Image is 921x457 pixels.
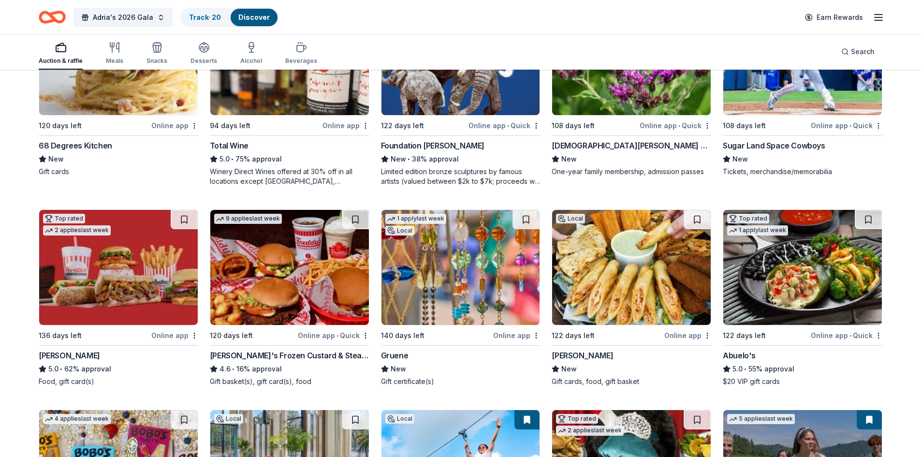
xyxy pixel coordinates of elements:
[336,332,338,339] span: •
[381,153,541,165] div: 38% approval
[210,209,369,386] a: Image for Freddy's Frozen Custard & Steakburgers9 applieslast week120 days leftOnline app•Quick[P...
[732,363,743,375] span: 5.0
[849,332,851,339] span: •
[210,363,369,375] div: 16% approval
[210,167,369,186] div: Winery Direct Wines offered at 30% off in all locations except [GEOGRAPHIC_DATA], [GEOGRAPHIC_DAT...
[723,140,825,151] div: Sugar Land Space Cowboys
[727,414,795,424] div: 5 applies last week
[39,363,198,375] div: 62% approval
[493,329,540,341] div: Online app
[219,363,231,375] span: 4.6
[210,210,369,325] img: Image for Freddy's Frozen Custard & Steakburgers
[39,6,66,29] a: Home
[664,329,711,341] div: Online app
[48,153,64,165] span: New
[552,120,595,132] div: 108 days left
[640,119,711,132] div: Online app Quick
[561,153,577,165] span: New
[552,140,711,151] div: [DEMOGRAPHIC_DATA][PERSON_NAME] Wildflower Center
[39,120,82,132] div: 120 days left
[732,153,748,165] span: New
[214,414,243,424] div: Local
[552,210,711,325] img: Image for Jimmy Changas
[381,120,424,132] div: 122 days left
[408,155,410,163] span: •
[43,414,111,424] div: 4 applies last week
[723,210,882,325] img: Image for Abuelo's
[210,120,250,132] div: 94 days left
[39,210,198,325] img: Image for Portillo's
[190,57,217,65] div: Desserts
[723,350,756,361] div: Abuelo's
[552,330,595,341] div: 122 days left
[391,363,406,375] span: New
[723,120,766,132] div: 108 days left
[39,57,83,65] div: Auction & raffle
[723,167,882,177] div: Tickets, merchandise/memorabilia
[73,8,173,27] button: Adria's 2026 Gala
[39,350,100,361] div: [PERSON_NAME]
[39,330,82,341] div: 136 days left
[851,46,875,58] span: Search
[833,42,882,61] button: Search
[678,122,680,130] span: •
[93,12,153,23] span: Adria's 2026 Gala
[285,57,317,65] div: Beverages
[151,329,198,341] div: Online app
[552,350,613,361] div: [PERSON_NAME]
[507,122,509,130] span: •
[745,365,747,373] span: •
[189,13,221,21] a: Track· 20
[43,225,111,236] div: 2 applies last week
[381,377,541,386] div: Gift certificate(s)
[385,214,446,224] div: 1 apply last week
[240,38,262,70] button: Alcohol
[556,426,624,436] div: 2 applies last week
[210,140,249,151] div: Total Wine
[849,122,851,130] span: •
[381,167,541,186] div: Limited edition bronze sculptures by famous artists (valued between $2k to $7k; proceeds will spl...
[232,365,234,373] span: •
[151,119,198,132] div: Online app
[723,209,882,386] a: Image for Abuelo's Top rated1 applylast week122 days leftOnline app•QuickAbuelo's5.0•55% approval...
[385,414,414,424] div: Local
[219,153,230,165] span: 5.0
[811,119,882,132] div: Online app Quick
[723,377,882,386] div: $20 VIP gift cards
[727,214,769,223] div: Top rated
[240,57,262,65] div: Alcohol
[43,214,85,223] div: Top rated
[146,38,167,70] button: Snacks
[190,38,217,70] button: Desserts
[146,57,167,65] div: Snacks
[799,9,869,26] a: Earn Rewards
[723,363,882,375] div: 55% approval
[39,38,83,70] button: Auction & raffle
[552,377,711,386] div: Gift cards, food, gift basket
[210,330,253,341] div: 120 days left
[727,225,788,236] div: 1 apply last week
[391,153,406,165] span: New
[180,8,278,27] button: Track· 20Discover
[231,155,234,163] span: •
[552,209,711,386] a: Image for Jimmy ChangasLocal122 days leftOnline app[PERSON_NAME]NewGift cards, food, gift basket
[210,350,369,361] div: [PERSON_NAME]'s Frozen Custard & Steakburgers
[561,363,577,375] span: New
[106,38,123,70] button: Meals
[285,38,317,70] button: Beverages
[39,377,198,386] div: Food, gift card(s)
[39,140,112,151] div: 68 Degrees Kitchen
[381,209,541,386] a: Image for Gruene1 applylast weekLocal140 days leftOnline appGrueneNewGift certificate(s)
[552,167,711,177] div: One-year family membership, admission passes
[60,365,62,373] span: •
[210,153,369,165] div: 75% approval
[556,214,585,223] div: Local
[556,414,598,424] div: Top rated
[210,377,369,386] div: Gift basket(s), gift card(s), food
[381,350,409,361] div: Gruene
[238,13,270,21] a: Discover
[381,210,540,325] img: Image for Gruene
[385,226,414,236] div: Local
[381,330,424,341] div: 140 days left
[48,363,58,375] span: 5.0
